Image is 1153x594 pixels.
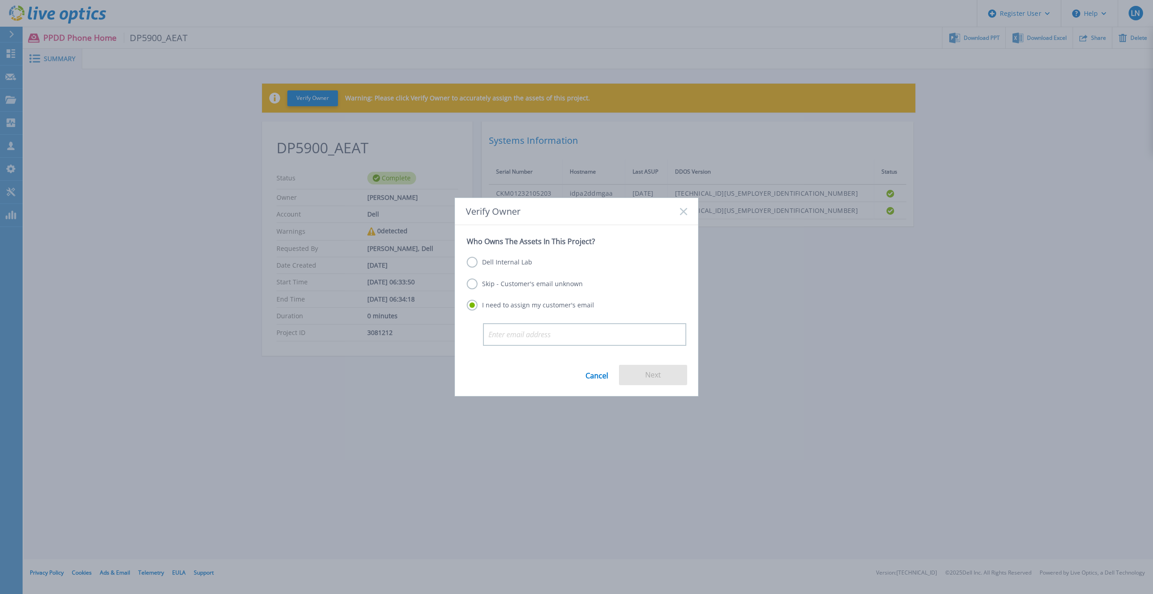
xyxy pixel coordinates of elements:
[619,365,687,385] button: Next
[466,206,520,217] span: Verify Owner
[467,278,583,289] label: Skip - Customer's email unknown
[467,300,594,311] label: I need to assign my customer's email
[467,237,686,246] p: Who Owns The Assets In This Project?
[483,323,686,346] input: Enter email address
[467,257,532,268] label: Dell Internal Lab
[586,365,608,385] a: Cancel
